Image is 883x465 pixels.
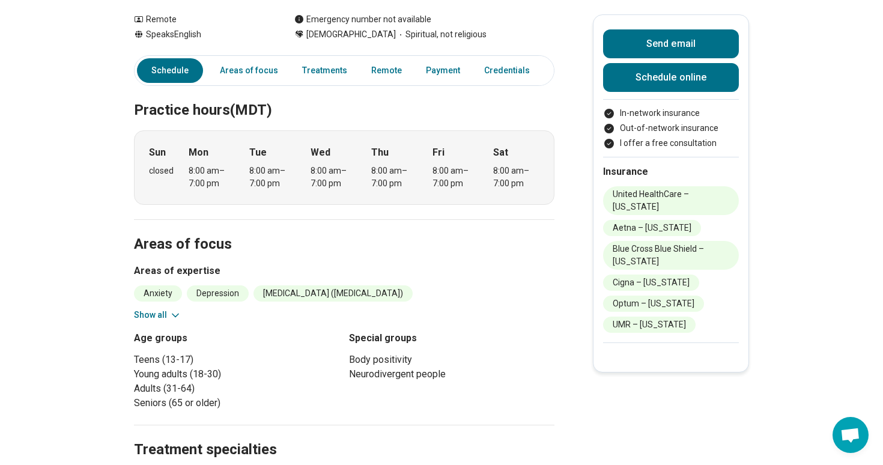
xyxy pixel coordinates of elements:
[253,285,413,302] li: [MEDICAL_DATA] ([MEDICAL_DATA])
[134,381,339,396] li: Adults (31-64)
[134,28,270,41] div: Speaks English
[134,13,270,26] div: Remote
[371,165,417,190] div: 8:00 am – 7:00 pm
[547,58,590,83] a: Other
[432,145,445,160] strong: Fri
[134,285,182,302] li: Anxiety
[603,122,739,135] li: Out-of-network insurance
[364,58,409,83] a: Remote
[134,411,554,460] h2: Treatment specialties
[134,353,339,367] li: Teens (13-17)
[603,275,699,291] li: Cigna – [US_STATE]
[149,145,166,160] strong: Sun
[306,28,396,41] span: [DEMOGRAPHIC_DATA]
[134,71,554,121] h2: Practice hours (MDT)
[603,63,739,92] a: Schedule online
[311,165,357,190] div: 8:00 am – 7:00 pm
[295,58,354,83] a: Treatments
[493,165,539,190] div: 8:00 am – 7:00 pm
[134,331,339,345] h3: Age groups
[137,58,203,83] a: Schedule
[371,145,389,160] strong: Thu
[134,367,339,381] li: Young adults (18-30)
[187,285,249,302] li: Depression
[603,317,696,333] li: UMR – [US_STATE]
[134,264,554,278] h3: Areas of expertise
[311,145,330,160] strong: Wed
[213,58,285,83] a: Areas of focus
[349,367,554,381] li: Neurodivergent people
[189,165,235,190] div: 8:00 am – 7:00 pm
[603,296,704,312] li: Optum – [US_STATE]
[603,220,701,236] li: Aetna – [US_STATE]
[419,58,467,83] a: Payment
[349,331,554,345] h3: Special groups
[149,165,174,177] div: closed
[294,13,431,26] div: Emergency number not available
[603,165,739,179] h2: Insurance
[477,58,537,83] a: Credentials
[189,145,208,160] strong: Mon
[249,145,267,160] strong: Tue
[134,130,554,205] div: When does the program meet?
[134,309,181,321] button: Show all
[833,417,869,453] div: Open chat
[603,137,739,150] li: I offer a free consultation
[603,107,739,150] ul: Payment options
[603,186,739,215] li: United HealthCare – [US_STATE]
[603,107,739,120] li: In-network insurance
[249,165,296,190] div: 8:00 am – 7:00 pm
[134,205,554,255] h2: Areas of focus
[349,353,554,367] li: Body positivity
[493,145,508,160] strong: Sat
[432,165,479,190] div: 8:00 am – 7:00 pm
[134,396,339,410] li: Seniors (65 or older)
[603,241,739,270] li: Blue Cross Blue Shield – [US_STATE]
[396,28,487,41] span: Spiritual, not religious
[603,29,739,58] button: Send email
